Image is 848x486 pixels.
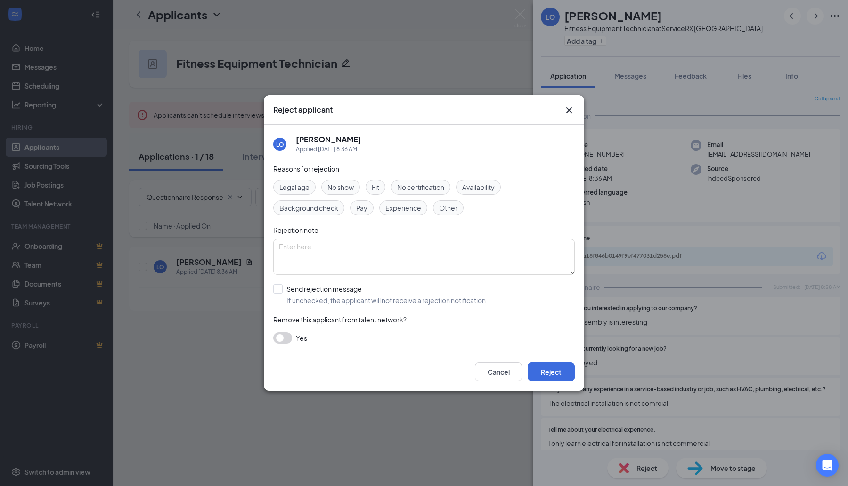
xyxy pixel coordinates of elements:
[279,182,310,192] span: Legal age
[296,145,361,154] div: Applied [DATE] 8:36 AM
[273,165,339,173] span: Reasons for rejection
[372,182,379,192] span: Fit
[385,203,421,213] span: Experience
[528,362,575,381] button: Reject
[296,134,361,145] h5: [PERSON_NAME]
[439,203,457,213] span: Other
[475,362,522,381] button: Cancel
[816,454,839,477] div: Open Intercom Messenger
[327,182,354,192] span: No show
[273,226,318,234] span: Rejection note
[273,105,333,115] h3: Reject applicant
[296,332,307,344] span: Yes
[563,105,575,116] svg: Cross
[397,182,444,192] span: No certification
[563,105,575,116] button: Close
[273,315,407,324] span: Remove this applicant from talent network?
[356,203,367,213] span: Pay
[462,182,495,192] span: Availability
[279,203,338,213] span: Background check
[276,140,284,148] div: LO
